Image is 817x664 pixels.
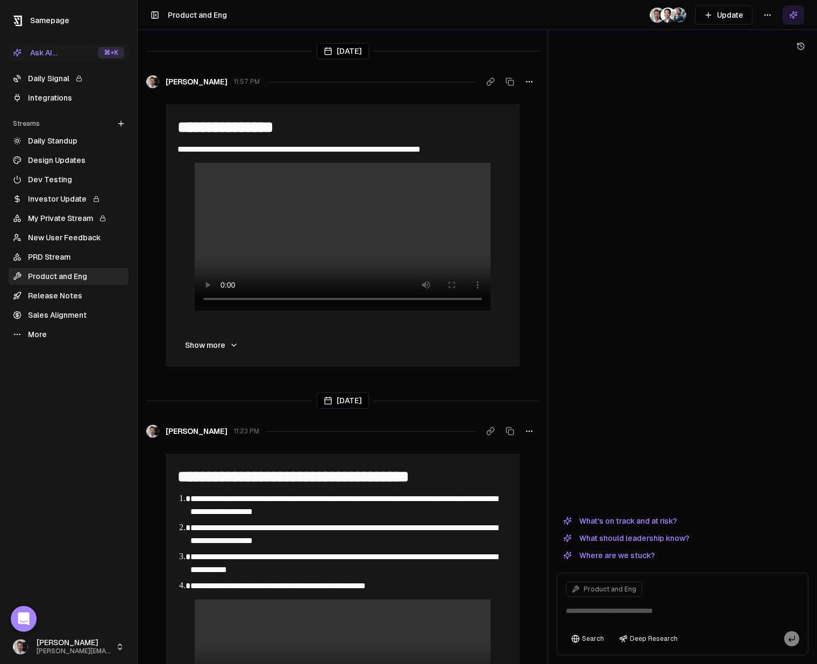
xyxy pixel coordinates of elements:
[146,75,159,88] img: _image
[146,425,159,438] img: _image
[9,210,129,227] a: My Private Stream
[9,70,129,87] a: Daily Signal
[9,326,129,343] a: More
[234,427,259,435] span: 11:23 PM
[168,11,227,19] span: Product and Eng
[9,306,129,324] a: Sales Alignment
[37,647,111,655] span: [PERSON_NAME][EMAIL_ADDRESS]
[11,606,37,632] div: Open Intercom Messenger
[695,5,752,25] button: Update
[13,639,28,654] img: _image
[557,532,696,545] button: What should leadership know?
[166,76,228,87] span: [PERSON_NAME]
[584,585,636,594] span: Product and Eng
[166,426,228,437] span: [PERSON_NAME]
[9,44,129,61] button: Ask AI...⌘+K
[650,8,665,23] img: _image
[30,16,69,25] span: Samepage
[176,334,247,356] button: Show more
[9,132,129,149] a: Daily Standup
[9,287,129,304] a: Release Notes
[98,47,124,59] div: ⌘ +K
[9,268,129,285] a: Product and Eng
[9,89,129,106] a: Integrations
[9,115,129,132] div: Streams
[9,634,129,660] button: [PERSON_NAME][PERSON_NAME][EMAIL_ADDRESS]
[9,190,129,208] a: Investor Update
[13,47,57,58] div: Ask AI...
[317,43,369,59] div: [DATE]
[557,515,684,527] button: What's on track and at risk?
[566,631,609,646] button: Search
[614,631,683,646] button: Deep Research
[37,638,111,648] span: [PERSON_NAME]
[660,8,676,23] img: _image
[9,152,129,169] a: Design Updates
[317,392,369,409] div: [DATE]
[9,229,129,246] a: New User Feedback
[671,8,686,23] img: 1695405595226.jpeg
[557,549,662,562] button: Where are we stuck?
[234,77,260,86] span: 11:57 PM
[9,171,129,188] a: Dev Testing
[9,248,129,266] a: PRD Stream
